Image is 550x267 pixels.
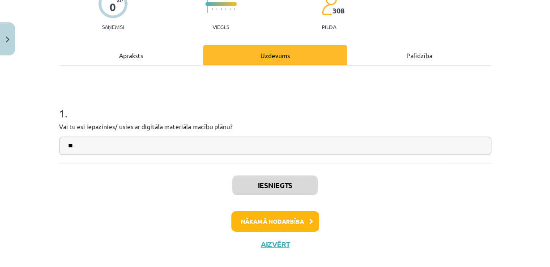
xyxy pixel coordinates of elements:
img: icon-short-line-57e1e144782c952c97e751825c79c345078a6d821885a25fce030b3d8c18986b.svg [230,8,230,10]
img: icon-short-line-57e1e144782c952c97e751825c79c345078a6d821885a25fce030b3d8c18986b.svg [225,8,226,10]
img: icon-short-line-57e1e144782c952c97e751825c79c345078a6d821885a25fce030b3d8c18986b.svg [234,8,235,10]
button: Nākamā nodarbība [231,211,319,232]
p: Vai tu esi iepazinies/-usies ar digitāla materiāla macību plānu? [59,122,491,131]
p: pilda [322,24,336,30]
div: Uzdevums [203,45,347,65]
button: Aizvērt [258,240,292,249]
div: Apraksts [59,45,203,65]
img: icon-short-line-57e1e144782c952c97e751825c79c345078a6d821885a25fce030b3d8c18986b.svg [221,8,222,10]
p: Saņemsi [98,24,128,30]
img: icon-close-lesson-0947bae3869378f0d4975bcd49f059093ad1ed9edebbc8119c70593378902aed.svg [6,37,9,42]
img: icon-short-line-57e1e144782c952c97e751825c79c345078a6d821885a25fce030b3d8c18986b.svg [216,8,217,10]
span: 308 [333,7,345,15]
p: Viegls [213,24,229,30]
h1: 1 . [59,92,491,119]
div: 0 [110,1,116,13]
div: Palīdzība [347,45,491,65]
button: Iesniegts [232,175,318,195]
